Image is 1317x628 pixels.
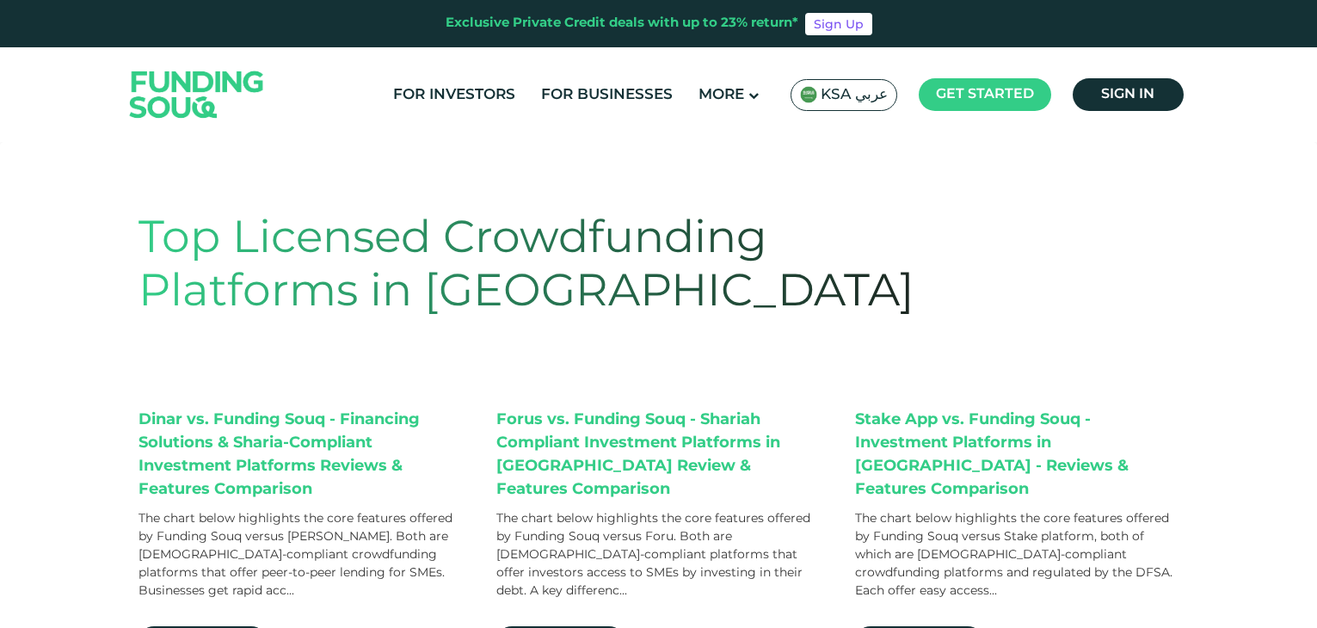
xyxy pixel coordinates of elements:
[1101,88,1154,101] span: Sign in
[446,14,798,34] div: Exclusive Private Credit deals with up to 23% return*
[138,510,463,600] div: The chart below highlights the core features offered by Funding Souq versus [PERSON_NAME]. Both a...
[699,88,744,102] span: More
[821,85,888,105] span: KSA عربي
[496,409,821,502] div: Forus vs. Funding Souq - Shariah Compliant Investment Platforms in [GEOGRAPHIC_DATA] Review & Fea...
[800,86,817,103] img: SA Flag
[1073,78,1184,111] a: Sign in
[496,510,821,600] div: The chart below highlights the core features offered by Funding Souq versus Foru. Both are [DEMOG...
[805,13,872,35] a: Sign Up
[138,409,463,502] div: Dinar vs. Funding Souq - Financing Solutions & Sharia-Compliant Investment Platforms Reviews & Fe...
[855,510,1179,600] div: The chart below highlights the core features offered by Funding Souq versus Stake platform, both ...
[138,213,971,321] h1: Top Licensed Crowdfunding Platforms in [GEOGRAPHIC_DATA]
[936,88,1034,101] span: Get started
[113,51,281,138] img: Logo
[389,81,520,109] a: For Investors
[855,409,1179,502] div: Stake App vs. Funding Souq - Investment Platforms in [GEOGRAPHIC_DATA] - Reviews & Features Compa...
[537,81,677,109] a: For Businesses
